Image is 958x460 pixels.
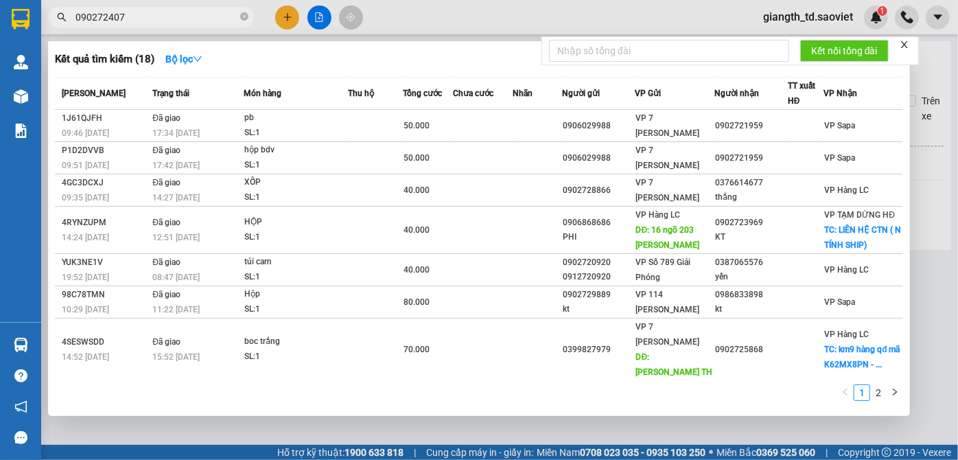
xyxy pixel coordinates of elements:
span: left [841,388,850,396]
div: thắng [715,190,786,205]
span: VP Hàng LC [824,265,869,275]
span: 40.000 [404,225,430,235]
div: kt [563,302,634,317]
div: 0387065576 [715,255,786,270]
span: Đã giao [152,290,180,299]
span: DĐ: 16 ngõ 203 [PERSON_NAME] [636,225,700,250]
div: hộp bdv [244,143,347,158]
span: Đã giao [152,113,180,123]
span: 70.000 [404,345,430,354]
span: 17:34 [DATE] [152,128,200,138]
div: SL: 1 [244,349,347,365]
li: Next Page [887,384,903,401]
span: TC: km9 hàng qđ mã K62MX8PN - ... [824,345,900,369]
div: KT [715,230,786,244]
span: 19:52 [DATE] [62,273,109,282]
div: 0986833898 [715,288,786,302]
span: VP Sapa [824,153,855,163]
span: VP 7 [PERSON_NAME] [636,146,700,170]
span: close-circle [240,11,248,24]
button: Kết nối tổng đài [800,40,889,62]
div: SL: 1 [244,230,347,245]
span: VP 7 [PERSON_NAME] [636,113,700,138]
span: VP Sapa [824,121,855,130]
div: 4RYNZUPM [62,216,148,230]
div: YUK3NE1V [62,255,148,270]
span: VP Sapa [824,297,855,307]
div: Hộp [244,287,347,302]
span: 08:47 [DATE] [152,273,200,282]
span: 12:51 [DATE] [152,233,200,242]
span: 09:51 [DATE] [62,161,109,170]
span: 14:52 [DATE] [62,352,109,362]
span: 17:42 [DATE] [152,161,200,170]
span: VP Hàng LC [824,330,869,339]
div: túi cam [244,255,347,270]
img: logo-vxr [12,9,30,30]
div: 98C78TMN [62,288,148,302]
li: 1 [854,384,870,401]
div: 0902721959 [715,119,786,133]
input: Nhập số tổng đài [549,40,789,62]
span: search [57,12,67,22]
button: left [837,384,854,401]
div: SL: 1 [244,190,347,205]
li: 2 [870,384,887,401]
span: Thu hộ [348,89,374,98]
span: message [14,431,27,444]
span: 15:52 [DATE] [152,352,200,362]
span: VP Số 789 Giải Phóng [636,257,691,282]
span: close-circle [240,12,248,21]
span: TC: LIÊN HỆ CTN ( N TÍNH SHIP) [824,225,901,250]
div: 0902720920 [563,255,634,270]
span: TT xuất HĐ [788,81,815,106]
span: down [193,54,202,64]
span: notification [14,400,27,413]
span: 09:46 [DATE] [62,128,109,138]
div: 4SESWSDD [62,335,148,349]
div: SL: 1 [244,158,347,173]
span: Đã giao [152,218,180,227]
div: 0902729889 [563,288,634,302]
span: question-circle [14,369,27,382]
div: XỐP [244,175,347,190]
span: 14:27 [DATE] [152,193,200,203]
span: 40.000 [404,265,430,275]
div: 0906868686 [563,216,634,230]
span: 11:22 [DATE] [152,305,200,314]
div: 0376614677 [715,176,786,190]
div: SL: 1 [244,126,347,141]
div: kt [715,302,786,317]
li: Previous Page [837,384,854,401]
div: 0906029988 [563,151,634,165]
div: SL: 1 [244,270,347,285]
span: 50.000 [404,121,430,130]
div: boc trắng [244,334,347,349]
div: 0912720920 [563,270,634,284]
div: 1J61QJFH [62,111,148,126]
span: Đã giao [152,337,180,347]
span: Trạng thái [152,89,189,98]
span: VP Nhận [823,89,857,98]
img: warehouse-icon [14,55,28,69]
span: 40.000 [404,185,430,195]
div: SL: 1 [244,302,347,317]
a: 1 [854,385,869,400]
span: DĐ: [PERSON_NAME] TH [636,352,713,377]
span: Đã giao [152,178,180,187]
span: VP Gửi [635,89,662,98]
img: warehouse-icon [14,338,28,352]
span: 10:29 [DATE] [62,305,109,314]
div: yến [715,270,786,284]
div: 0902721959 [715,151,786,165]
span: VP Hàng LC [636,210,681,220]
div: HỘP [244,215,347,230]
div: 0399827979 [563,343,634,357]
span: Chưa cước [453,89,493,98]
span: VP 114 [PERSON_NAME] [636,290,700,314]
div: 0902723969 [715,216,786,230]
span: close [900,40,909,49]
span: 80.000 [404,297,430,307]
span: 14:24 [DATE] [62,233,109,242]
span: Tổng cước [403,89,442,98]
